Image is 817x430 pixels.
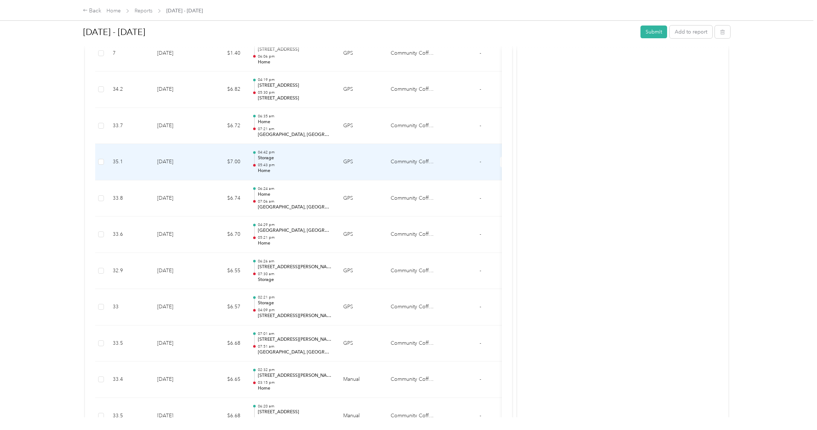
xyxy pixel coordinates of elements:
[258,380,332,385] p: 03:15 pm
[258,95,332,102] p: [STREET_ADDRESS]
[258,344,332,349] p: 07:51 am
[337,71,385,108] td: GPS
[337,361,385,398] td: Manual
[480,195,481,201] span: -
[202,216,246,253] td: $6.70
[135,8,152,14] a: Reports
[202,180,246,217] td: $6.74
[258,119,332,125] p: Home
[202,361,246,398] td: $6.65
[385,325,440,362] td: Community Coffee
[385,361,440,398] td: Community Coffee
[385,71,440,108] td: Community Coffee
[776,389,817,430] iframe: Everlance-gr Chat Button Frame
[258,385,332,392] p: Home
[258,264,332,270] p: [STREET_ADDRESS][PERSON_NAME]
[258,199,332,204] p: 07:06 am
[107,180,151,217] td: 33.8
[337,144,385,180] td: GPS
[202,35,246,72] td: $1.40
[258,126,332,132] p: 07:21 am
[258,168,332,174] p: Home
[337,35,385,72] td: GPS
[151,361,202,398] td: [DATE]
[258,191,332,198] p: Home
[258,372,332,379] p: [STREET_ADDRESS][PERSON_NAME]
[151,144,202,180] td: [DATE]
[337,289,385,325] td: GPS
[107,216,151,253] td: 33.6
[151,253,202,289] td: [DATE]
[480,122,481,129] span: -
[385,35,440,72] td: Community Coffee
[258,409,332,415] p: [STREET_ADDRESS]
[258,367,332,372] p: 02:32 pm
[107,325,151,362] td: 33.5
[258,331,332,336] p: 07:01 am
[385,216,440,253] td: Community Coffee
[258,240,332,247] p: Home
[151,325,202,362] td: [DATE]
[480,86,481,92] span: -
[107,8,121,14] a: Home
[202,253,246,289] td: $6.55
[337,325,385,362] td: GPS
[151,180,202,217] td: [DATE]
[258,90,332,95] p: 05:30 pm
[258,54,332,59] p: 06:06 pm
[166,7,203,15] span: [DATE] - [DATE]
[258,349,332,356] p: [GEOGRAPHIC_DATA], [GEOGRAPHIC_DATA], [GEOGRAPHIC_DATA]
[258,132,332,138] p: [GEOGRAPHIC_DATA], [GEOGRAPHIC_DATA], [GEOGRAPHIC_DATA]
[151,35,202,72] td: [DATE]
[151,71,202,108] td: [DATE]
[151,216,202,253] td: [DATE]
[480,231,481,237] span: -
[480,159,481,165] span: -
[480,304,481,310] span: -
[337,180,385,217] td: GPS
[258,82,332,89] p: [STREET_ADDRESS]
[107,108,151,144] td: 33.7
[670,26,712,38] button: Add to report
[258,150,332,155] p: 04:42 pm
[480,340,481,346] span: -
[258,204,332,211] p: [GEOGRAPHIC_DATA], [GEOGRAPHIC_DATA], [GEOGRAPHIC_DATA]
[480,376,481,382] span: -
[107,144,151,180] td: 35.1
[202,108,246,144] td: $6.72
[258,271,332,277] p: 07:30 am
[258,277,332,283] p: Storage
[258,336,332,343] p: [STREET_ADDRESS][PERSON_NAME]
[337,108,385,144] td: GPS
[385,180,440,217] td: Community Coffee
[258,59,332,66] p: Home
[385,253,440,289] td: Community Coffee
[151,108,202,144] td: [DATE]
[83,7,102,15] div: Back
[107,289,151,325] td: 33
[107,71,151,108] td: 34.2
[385,144,440,180] td: Community Coffee
[151,289,202,325] td: [DATE]
[258,308,332,313] p: 04:09 pm
[258,235,332,240] p: 05:21 pm
[202,289,246,325] td: $6.57
[258,295,332,300] p: 02:21 pm
[202,144,246,180] td: $7.00
[258,417,332,422] p: 07:00 am
[258,259,332,264] p: 06:26 am
[258,222,332,227] p: 04:29 pm
[202,325,246,362] td: $6.68
[83,23,635,41] h1: Aug 1 - 31, 2025
[258,114,332,119] p: 06:35 am
[258,163,332,168] p: 05:43 pm
[480,267,481,274] span: -
[258,155,332,161] p: Storage
[107,35,151,72] td: 7
[107,253,151,289] td: 32.9
[640,26,667,38] button: Submit
[337,216,385,253] td: GPS
[480,413,481,419] span: -
[258,227,332,234] p: [GEOGRAPHIC_DATA], [GEOGRAPHIC_DATA], [GEOGRAPHIC_DATA]
[258,186,332,191] p: 06:24 am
